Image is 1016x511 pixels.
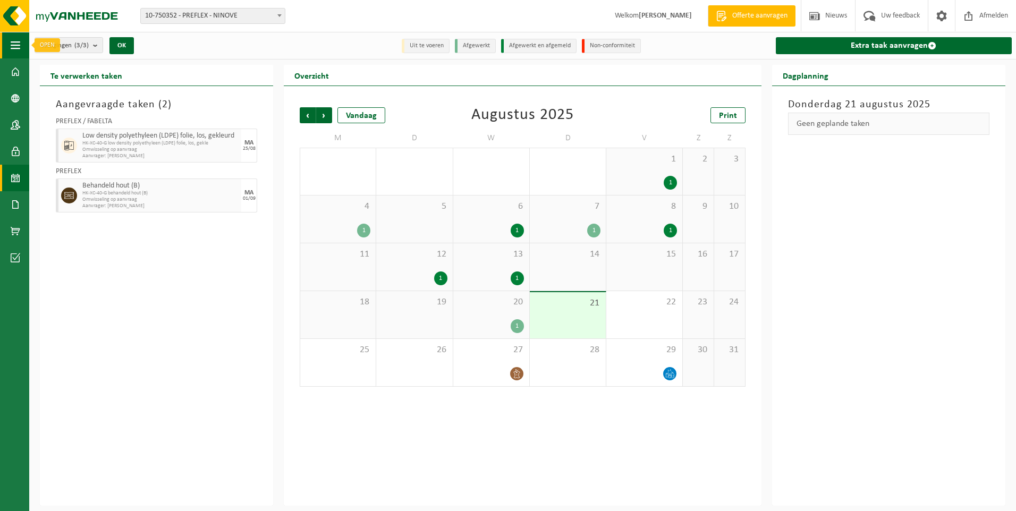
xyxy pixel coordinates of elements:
[244,140,253,146] div: MA
[40,65,133,86] h2: Te verwerken taken
[683,129,714,148] td: Z
[664,224,677,237] div: 1
[730,11,790,21] span: Offerte aanvragen
[382,344,447,356] span: 26
[612,296,677,308] span: 22
[612,201,677,212] span: 8
[284,65,340,86] h2: Overzicht
[772,65,839,86] h2: Dagplanning
[337,107,385,123] div: Vandaag
[382,249,447,260] span: 12
[74,42,89,49] count: (3/3)
[243,196,256,201] div: 01/09
[587,224,600,237] div: 1
[316,107,332,123] span: Volgende
[56,168,257,178] div: PREFLEX
[612,344,677,356] span: 29
[688,296,708,308] span: 23
[357,224,370,237] div: 1
[82,140,239,147] span: HK-XC-40-G low density polyethyleen (LDPE) folie, los, gekle
[511,224,524,237] div: 1
[606,129,683,148] td: V
[453,129,530,148] td: W
[82,197,239,203] span: Omwisseling op aanvraag
[535,249,600,260] span: 14
[244,190,253,196] div: MA
[82,203,239,209] span: Aanvrager: [PERSON_NAME]
[719,201,740,212] span: 10
[688,154,708,165] span: 2
[719,296,740,308] span: 24
[455,39,496,53] li: Afgewerkt
[612,154,677,165] span: 1
[40,38,89,54] span: Vestigingen
[459,296,524,308] span: 20
[56,118,257,129] div: PREFLEX / FABELTA
[382,296,447,308] span: 19
[708,5,795,27] a: Offerte aanvragen
[535,344,600,356] span: 28
[306,344,370,356] span: 25
[35,37,103,53] button: Vestigingen(3/3)
[664,176,677,190] div: 1
[402,39,450,53] li: Uit te voeren
[639,12,692,20] strong: [PERSON_NAME]
[82,182,239,190] span: Behandeld hout (B)
[719,154,740,165] span: 3
[719,249,740,260] span: 17
[140,8,285,24] span: 10-750352 - PREFLEX - NINOVE
[788,97,989,113] h3: Donderdag 21 augustus 2025
[530,129,606,148] td: D
[82,153,239,159] span: Aanvrager: [PERSON_NAME]
[56,97,257,113] h3: Aangevraagde taken ( )
[306,249,370,260] span: 11
[300,129,376,148] td: M
[501,39,577,53] li: Afgewerkt en afgemeld
[688,344,708,356] span: 30
[109,37,134,54] button: OK
[582,39,641,53] li: Non-conformiteit
[471,107,574,123] div: Augustus 2025
[511,319,524,333] div: 1
[459,249,524,260] span: 13
[162,99,168,110] span: 2
[612,249,677,260] span: 15
[511,271,524,285] div: 1
[710,107,746,123] a: Print
[141,8,285,23] span: 10-750352 - PREFLEX - NINOVE
[82,190,239,197] span: HK-XC-40-G behandeld hout (B)
[535,201,600,212] span: 7
[714,129,746,148] td: Z
[434,271,447,285] div: 1
[82,147,239,153] span: Omwisseling op aanvraag
[719,112,737,120] span: Print
[459,201,524,212] span: 6
[719,344,740,356] span: 31
[243,146,256,151] div: 25/08
[82,132,239,140] span: Low density polyethyleen (LDPE) folie, los, gekleurd
[306,296,370,308] span: 18
[300,107,316,123] span: Vorige
[776,37,1012,54] a: Extra taak aanvragen
[688,249,708,260] span: 16
[688,201,708,212] span: 9
[382,201,447,212] span: 5
[376,129,453,148] td: D
[459,344,524,356] span: 27
[535,297,600,309] span: 21
[306,201,370,212] span: 4
[788,113,989,135] div: Geen geplande taken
